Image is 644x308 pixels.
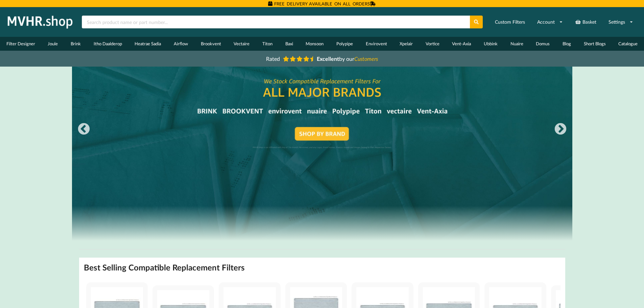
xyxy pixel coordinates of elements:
[533,16,567,28] a: Account
[393,37,419,51] a: Xpelair
[167,37,194,51] a: Airflow
[77,123,91,136] button: Previous
[330,37,359,51] a: Polypipe
[266,55,280,62] span: Rated
[577,37,612,51] a: Short Blogs
[5,14,76,30] img: mvhr.shop.png
[299,37,330,51] a: Monsoon
[128,37,168,51] a: Heatrae Sadia
[87,37,128,51] a: Itho Daalderop
[82,16,470,28] input: Search product name or part number...
[227,37,256,51] a: Vectaire
[194,37,228,51] a: Brookvent
[256,37,279,51] a: Titon
[354,55,378,62] i: Customers
[504,37,530,51] a: Nuaire
[317,55,378,62] span: by our
[84,262,245,273] h2: Best Selling Compatible Replacement Filters
[261,53,383,64] a: Rated Excellentby ourCustomers
[279,37,300,51] a: Baxi
[359,37,393,51] a: Envirovent
[419,37,446,51] a: Vortice
[530,37,556,51] a: Domus
[446,37,478,51] a: Vent-Axia
[317,55,339,62] b: Excellent
[64,37,87,51] a: Brink
[491,16,529,28] a: Custom Filters
[571,16,601,28] a: Basket
[554,123,567,136] button: Next
[42,37,65,51] a: Joule
[556,37,577,51] a: Blog
[477,37,504,51] a: Ubbink
[604,16,638,28] a: Settings
[612,37,644,51] a: Catalogue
